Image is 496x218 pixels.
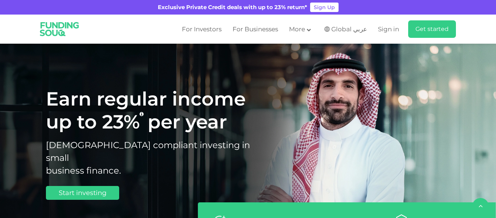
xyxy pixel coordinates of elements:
[46,87,246,133] span: Earn regular income up to 23%
[310,3,339,12] a: Sign Up
[324,27,330,32] img: SA Flag
[376,23,399,35] a: Sign in
[158,3,307,12] div: Exclusive Private Credit deals with up to 23% return*
[289,25,305,33] span: More
[140,112,144,116] i: 23% IRR (expected) ~ 15% Net yield (expected)
[46,139,261,177] h2: [DEMOGRAPHIC_DATA] compliant investing in small business finance.
[35,16,84,42] img: Logo
[46,186,119,200] a: Start investing
[472,198,489,214] button: back
[180,23,223,35] a: For Investors
[331,25,367,33] span: Global عربي
[231,23,280,35] a: For Businesses
[59,189,106,197] span: Start investing
[415,25,449,32] span: Get started
[148,110,227,133] span: per year
[378,25,399,33] span: Sign in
